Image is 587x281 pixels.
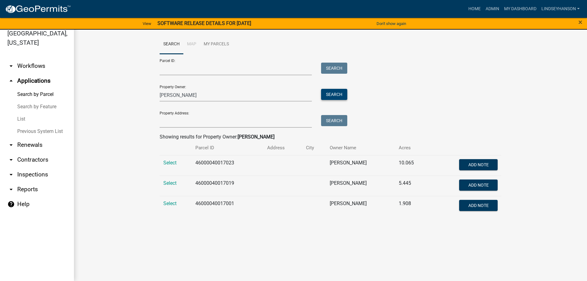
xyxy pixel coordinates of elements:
strong: SOFTWARE RELEASE DETAILS FOR [DATE] [157,20,251,26]
a: My Parcels [200,35,233,54]
button: Search [321,115,347,126]
td: 46000040017023 [192,155,263,176]
td: 5.445 [395,176,430,196]
strong: [PERSON_NAME] [238,134,275,140]
td: [PERSON_NAME] [326,196,395,216]
a: Select [163,200,177,206]
td: 1.908 [395,196,430,216]
button: Add Note [459,159,498,170]
i: arrow_drop_up [7,77,15,85]
td: 46000040017019 [192,176,263,196]
td: [PERSON_NAME] [326,176,395,196]
a: Admin [483,3,502,15]
button: Search [321,89,347,100]
div: Showing results for Property Owner: [160,133,502,141]
i: arrow_drop_down [7,141,15,149]
th: Address [263,141,302,155]
button: Search [321,63,347,74]
a: View [140,19,154,29]
th: City [302,141,326,155]
td: 10.065 [395,155,430,176]
a: My Dashboard [502,3,539,15]
button: Close [578,19,582,26]
button: Add Note [459,180,498,191]
button: Don't show again [374,19,409,29]
span: Add Note [468,203,489,208]
i: arrow_drop_down [7,156,15,163]
a: Lindseyhanson [539,3,582,15]
button: Add Note [459,200,498,211]
a: Select [163,180,177,186]
i: help [7,200,15,208]
span: × [578,18,582,27]
td: [PERSON_NAME] [326,155,395,176]
i: arrow_drop_down [7,186,15,193]
i: arrow_drop_down [7,171,15,178]
th: Parcel ID [192,141,263,155]
td: 46000040017001 [192,196,263,216]
a: Select [163,160,177,166]
span: Add Note [468,162,489,167]
a: Home [466,3,483,15]
th: Acres [395,141,430,155]
span: Add Note [468,182,489,187]
i: arrow_drop_down [7,62,15,70]
th: Owner Name [326,141,395,155]
a: Search [160,35,183,54]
